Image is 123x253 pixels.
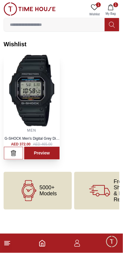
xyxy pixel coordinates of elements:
div: Timehousecompany [6,155,113,167]
a: 1Wishlist [87,2,102,18]
span: Wishlist [87,12,102,17]
button: 1My Bag [102,2,119,18]
h2: Wishlist [4,40,119,48]
span: Conversation [78,245,105,250]
img: ... [4,2,56,16]
span: AED 465.00 [33,142,52,147]
span: 1 [96,2,101,7]
div: Home [1,232,60,252]
div: Conversation [61,232,123,252]
span: Chat with us now [26,198,107,206]
h4: AED 372.00 [11,142,31,147]
div: Find your dream watch—experts ready to assist! [6,170,117,182]
span: My Bag [103,11,118,16]
img: Company logo [7,6,18,18]
div: Chat with us now [6,190,117,214]
span: 5000+ Models [40,185,57,197]
img: ... [4,55,60,126]
span: 1 [113,2,118,7]
span: Home [24,245,36,250]
a: Home [39,240,46,247]
a: G-SHOCK Men's Digital Grey Dial Watch - G-5600UE-1DR [4,136,60,145]
a: Preview [24,147,60,160]
em: Minimize [105,6,117,18]
a: MEN [27,128,36,133]
div: Chat Widget [105,235,119,248]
